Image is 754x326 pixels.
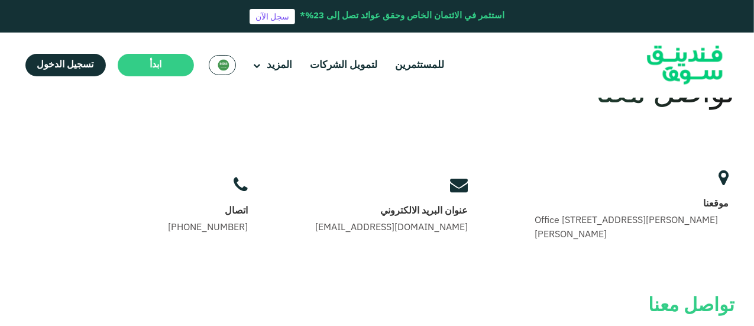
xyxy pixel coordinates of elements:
span: تسجيل الدخول [37,60,94,69]
span: المزيد [267,60,293,70]
a: سجل الآن [250,9,295,24]
h2: تواصل معنا [20,295,735,318]
div: عنوان البريد الالكتروني [315,205,468,218]
a: لتمويل الشركات [308,56,381,75]
div: موقعنا [535,198,729,211]
div: استثمر في الائتمان الخاص وحقق عوائد تصل إلى 23%* [300,9,504,23]
div: اتصال [169,205,248,218]
img: SA Flag [218,59,229,71]
span: ابدأ [150,60,161,69]
span: Office [STREET_ADDRESS][PERSON_NAME][PERSON_NAME] [535,216,718,239]
a: تسجيل الدخول [25,54,106,76]
a: [EMAIL_ADDRESS][DOMAIN_NAME] [315,223,468,232]
a: [PHONE_NUMBER] [169,223,248,232]
a: للمستثمرين [393,56,448,75]
img: Logo [627,35,743,95]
